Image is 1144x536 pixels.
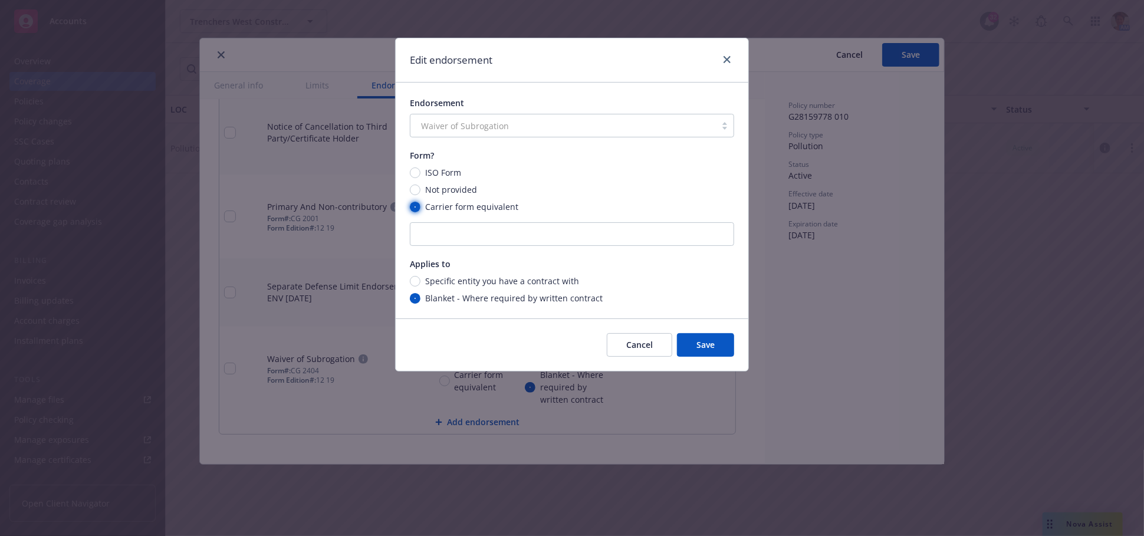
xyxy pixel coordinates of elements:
span: Applies to [410,258,451,269]
a: close [720,52,734,67]
span: ISO Form [425,166,461,179]
span: Blanket - Where required by written contract [425,292,603,304]
input: Not provided [410,185,420,195]
button: Save [677,333,734,357]
input: Blanket - Where required by written contract [410,293,420,304]
span: Specific entity you have a contract with [425,275,579,287]
span: Not provided [425,183,477,196]
span: Carrier form equivalent [425,200,518,213]
input: Carrier form equivalent [410,202,420,212]
h1: Edit endorsement [410,52,492,68]
span: Endorsement [410,97,464,108]
input: ISO Form [410,167,420,178]
button: Cancel [607,333,672,357]
span: Form? [410,150,434,161]
input: Specific entity you have a contract with [410,276,420,287]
